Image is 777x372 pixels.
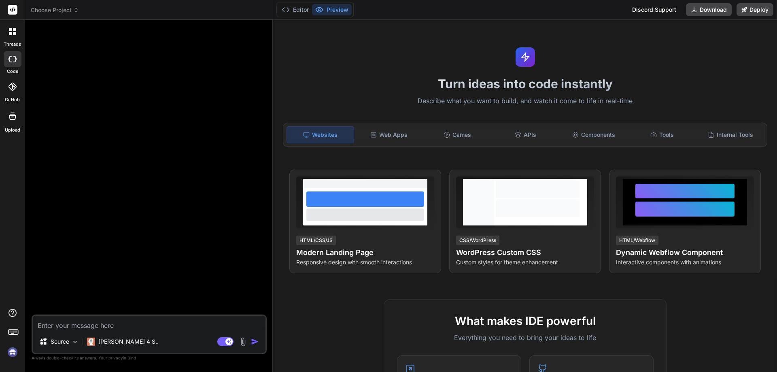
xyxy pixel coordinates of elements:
[5,96,20,103] label: GitHub
[278,4,312,15] button: Editor
[72,338,79,345] img: Pick Models
[51,338,69,346] p: Source
[397,333,654,342] p: Everything you need to bring your ideas to life
[6,345,19,359] img: signin
[424,126,491,143] div: Games
[616,247,754,258] h4: Dynamic Webflow Component
[278,77,772,91] h1: Turn ideas into code instantly
[108,355,123,360] span: privacy
[456,247,594,258] h4: WordPress Custom CSS
[4,41,21,48] label: threads
[560,126,627,143] div: Components
[238,337,248,346] img: attachment
[616,236,658,245] div: HTML/Webflow
[456,258,594,266] p: Custom styles for theme enhancement
[686,3,732,16] button: Download
[356,126,422,143] div: Web Apps
[7,68,18,75] label: code
[492,126,559,143] div: APIs
[456,236,499,245] div: CSS/WordPress
[737,3,773,16] button: Deploy
[312,4,352,15] button: Preview
[629,126,696,143] div: Tools
[627,3,681,16] div: Discord Support
[32,354,267,362] p: Always double-check its answers. Your in Bind
[397,312,654,329] h2: What makes IDE powerful
[296,258,434,266] p: Responsive design with smooth interactions
[616,258,754,266] p: Interactive components with animations
[251,338,259,346] img: icon
[87,338,95,346] img: Claude 4 Sonnet
[697,126,764,143] div: Internal Tools
[296,247,434,258] h4: Modern Landing Page
[296,236,336,245] div: HTML/CSS/JS
[278,96,772,106] p: Describe what you want to build, and watch it come to life in real-time
[98,338,159,346] p: [PERSON_NAME] 4 S..
[5,127,20,134] label: Upload
[287,126,354,143] div: Websites
[31,6,79,14] span: Choose Project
